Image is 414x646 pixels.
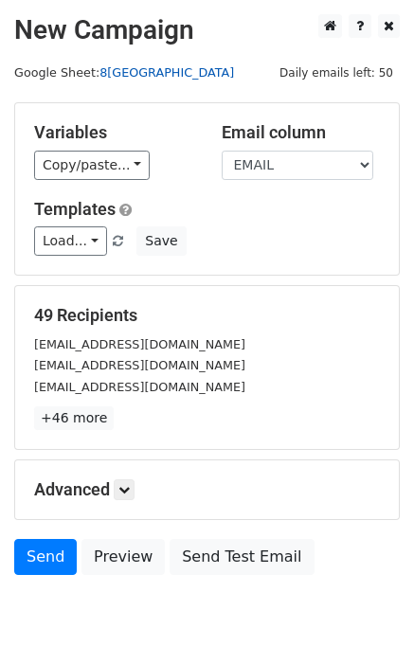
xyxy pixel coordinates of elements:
[34,380,245,394] small: [EMAIL_ADDRESS][DOMAIN_NAME]
[81,539,165,575] a: Preview
[170,539,314,575] a: Send Test Email
[136,226,186,256] button: Save
[273,63,400,83] span: Daily emails left: 50
[34,406,114,430] a: +46 more
[34,305,380,326] h5: 49 Recipients
[319,555,414,646] div: 聊天小工具
[34,337,245,351] small: [EMAIL_ADDRESS][DOMAIN_NAME]
[34,151,150,180] a: Copy/paste...
[34,226,107,256] a: Load...
[222,122,381,143] h5: Email column
[34,479,380,500] h5: Advanced
[273,65,400,80] a: Daily emails left: 50
[14,14,400,46] h2: New Campaign
[34,358,245,372] small: [EMAIL_ADDRESS][DOMAIN_NAME]
[14,65,234,80] small: Google Sheet:
[99,65,234,80] a: 8[GEOGRAPHIC_DATA]
[34,122,193,143] h5: Variables
[34,199,116,219] a: Templates
[319,555,414,646] iframe: Chat Widget
[14,539,77,575] a: Send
